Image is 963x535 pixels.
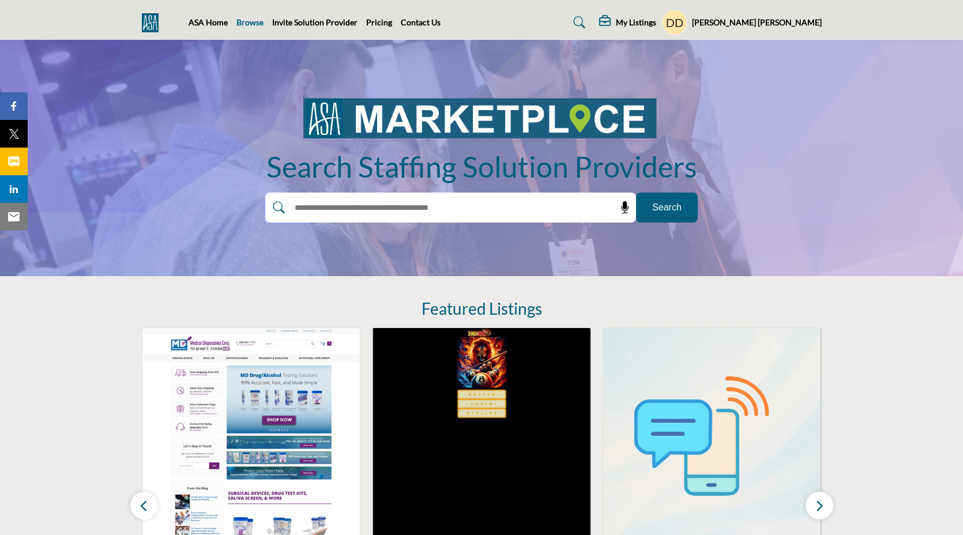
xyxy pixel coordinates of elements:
[662,10,687,35] button: Show hide supplier dropdown
[692,17,822,28] h5: [PERSON_NAME] [PERSON_NAME]
[236,17,264,27] a: Browse
[272,17,358,27] a: Invite Solution Provider
[189,17,228,27] a: ASA Home
[616,17,656,28] h5: My Listings
[652,201,682,214] span: Search
[266,148,697,186] h1: Search Staffing Solution Providers
[562,13,593,32] a: Search
[422,299,542,319] h2: Featured Listings
[366,17,392,27] a: Pricing
[300,93,663,141] img: image
[401,17,441,27] a: Contact Us
[142,13,164,32] img: Site Logo
[636,193,698,223] button: Search
[599,16,656,29] div: My Listings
